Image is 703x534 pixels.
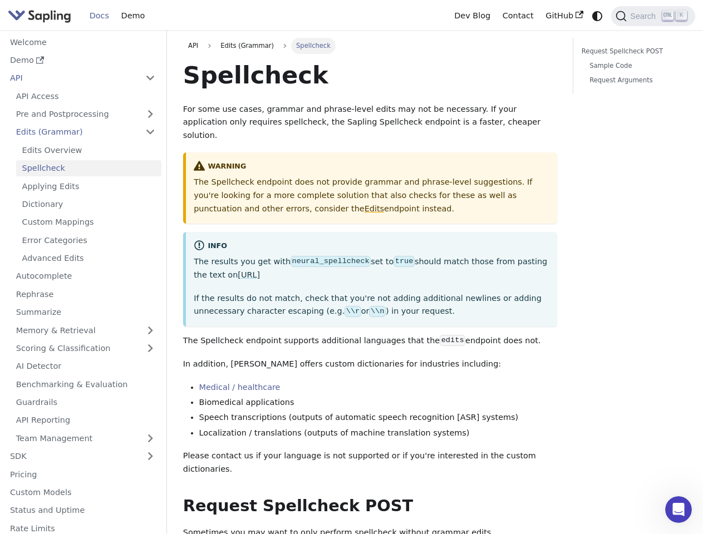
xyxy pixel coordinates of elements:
a: Welcome [4,34,161,50]
a: Edits Overview [16,142,161,158]
button: Search (Ctrl+K) [611,6,695,26]
code: true [394,256,415,267]
p: For some use cases, grammar and phrase-level edits may not be necessary. If your application only... [183,103,557,142]
a: Memory & Retrieval [10,322,161,338]
iframe: Intercom live chat [665,496,692,523]
a: Scoring & Classification [10,340,161,357]
a: Dictionary [16,196,161,212]
a: Guardrails [10,394,161,411]
p: The Spellcheck endpoint does not provide grammar and phrase-level suggestions. If you're looking ... [194,176,549,215]
a: Pre and Postprocessing [10,106,161,122]
div: warning [194,160,549,174]
span: Search [627,12,662,21]
a: Edits (Grammar) [10,124,161,140]
button: Switch between dark and light mode (currently system mode) [589,8,606,24]
p: The Spellcheck endpoint supports additional languages that the endpoint does not. [183,334,557,348]
a: Custom Models [4,484,161,501]
a: Rephrase [10,286,161,302]
a: SDK [4,448,139,464]
a: Pricing [4,466,161,482]
code: edits [440,335,465,346]
a: Demo [115,7,151,24]
a: AI Detector [10,358,161,374]
a: Benchmarking & Evaluation [10,376,161,392]
h1: Spellcheck [183,60,557,90]
kbd: K [676,11,687,21]
code: neural_spellcheck [291,256,371,267]
a: Request Spellcheck POST [582,46,683,57]
a: Edits [365,204,384,213]
p: In addition, [PERSON_NAME] offers custom dictionaries for industries including: [183,358,557,371]
button: Collapse sidebar category 'API' [139,70,161,86]
img: Sapling.ai [8,8,71,24]
a: Advanced Edits [16,250,161,266]
li: Speech transcriptions (outputs of automatic speech recognition [ASR] systems) [199,411,557,424]
a: API Reporting [10,412,161,428]
a: API [183,38,204,53]
span: API [188,42,198,50]
p: Please contact us if your language is not supported or if you're interested in the custom diction... [183,449,557,476]
div: info [194,240,549,253]
a: Spellcheck [16,160,161,176]
a: Applying Edits [16,178,161,194]
li: Biomedical applications [199,396,557,409]
a: GitHub [539,7,589,24]
a: API [4,70,139,86]
a: Team Management [10,430,161,446]
a: Custom Mappings [16,214,161,230]
a: Sapling.ai [8,8,75,24]
a: Docs [83,7,115,24]
a: Demo [4,52,161,68]
code: \\r [345,306,361,317]
a: Medical / healthcare [199,383,281,392]
a: Dev Blog [448,7,496,24]
p: The results you get with set to should match those from pasting the text on [194,255,549,282]
li: Localization / translations (outputs of machine translation systems) [199,427,557,440]
a: Status and Uptime [4,502,161,518]
p: If the results do not match, check that you're not adding additional newlines or adding unnecessa... [194,292,549,319]
a: Contact [496,7,540,24]
a: Autocomplete [10,268,161,284]
a: [URL] [238,270,260,279]
code: \\n [369,306,385,317]
a: Sample Code [589,61,679,71]
a: Request Arguments [589,75,679,86]
button: Expand sidebar category 'SDK' [139,448,161,464]
a: API Access [10,88,161,104]
nav: Breadcrumbs [183,38,557,53]
a: Summarize [10,304,161,320]
span: Edits (Grammar) [215,38,279,53]
h2: Request Spellcheck POST [183,496,557,516]
span: Spellcheck [291,38,336,53]
a: Error Categories [16,232,161,248]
